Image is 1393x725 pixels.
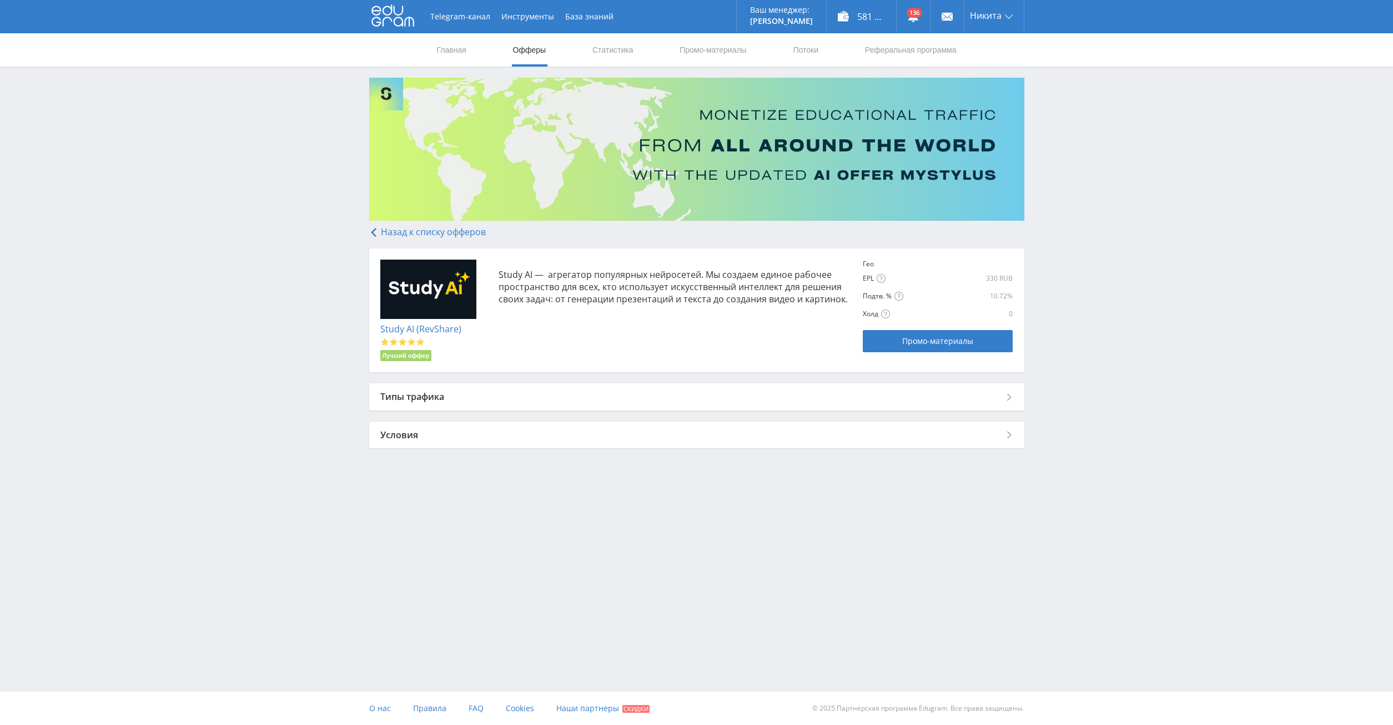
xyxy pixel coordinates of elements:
img: 26da8b37dabeab13929e644082f29e99.jpg [380,260,477,320]
div: EPL [863,274,898,283]
a: О нас [369,692,391,725]
div: © 2025 Партнёрская программа Edugram. Все права защищены. [702,692,1024,725]
a: Назад к списку офферов [369,226,486,238]
a: Реферальная программа [864,33,958,67]
div: 10.72% [964,292,1013,301]
a: Промо-материалы [863,330,1013,352]
span: FAQ [469,703,484,713]
img: Banner [369,78,1024,221]
a: Офферы [512,33,547,67]
div: Подтв. % [863,292,962,301]
div: 330 RUB [901,274,1013,283]
span: Правила [413,703,446,713]
a: FAQ [469,692,484,725]
p: [PERSON_NAME] [750,17,813,26]
p: Study AI — агрегатор популярных нейросетей. Мы создаем единое рабочее пространство для всех, кто ... [499,268,852,305]
span: Наши партнеры [556,703,619,713]
a: Наши партнеры Скидки [556,692,650,725]
a: Промо-материалы [678,33,747,67]
div: Условия [369,422,1024,448]
span: Никита [970,11,1002,20]
a: Правила [413,692,446,725]
a: Статистика [591,33,635,67]
span: Скидки [622,705,650,713]
div: 0 [964,310,1013,318]
span: Промо-материалы [902,337,973,346]
span: Cookies [506,703,534,713]
a: Главная [436,33,467,67]
span: О нас [369,703,391,713]
p: Ваш менеджер: [750,6,813,14]
a: Cookies [506,692,534,725]
li: Лучший оффер [380,350,432,361]
a: Study AI (RevShare) [380,323,461,335]
div: Гео [863,260,898,268]
div: Типы трафика [369,383,1024,410]
div: Холд [863,310,962,319]
a: Потоки [792,33,819,67]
